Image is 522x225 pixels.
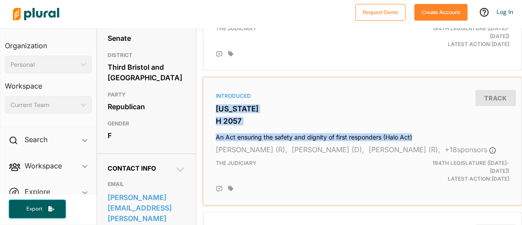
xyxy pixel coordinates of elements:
h3: H 2057 [216,117,509,125]
div: Add Position Statement [216,51,223,58]
div: Introduced [216,92,509,100]
span: The Judiciary [216,25,257,32]
h3: [US_STATE] [216,104,509,113]
button: Export [9,200,66,218]
a: Log In [497,8,513,16]
button: Track [475,90,516,106]
h3: GENDER [108,118,185,129]
div: Add Position Statement [216,186,223,193]
span: [PERSON_NAME] (R), [369,145,440,154]
span: 194th Legislature ([DATE]-[DATE]) [432,160,509,174]
div: Latest Action: [DATE] [413,159,516,183]
span: + 18 sponsor s [445,145,496,154]
div: Senate [108,32,185,45]
div: Add tags [228,186,233,192]
div: Republican [108,100,185,113]
div: F [108,129,185,142]
span: [PERSON_NAME] (D), [292,145,364,154]
h4: An Act ensuring the safety and dignity of first responders (Halo Act) [216,129,509,141]
h3: Workspace [5,73,92,93]
button: Create Account [414,4,468,21]
span: The Judiciary [216,160,257,166]
div: Latest Action: [DATE] [413,25,516,48]
div: Current Team [11,100,77,110]
div: Third Bristol and [GEOGRAPHIC_DATA] [108,61,185,84]
div: Personal [11,60,77,69]
span: [PERSON_NAME] (R), [216,145,287,154]
h3: DISTRICT [108,50,185,61]
h2: Search [25,135,47,144]
a: Create Account [414,7,468,16]
span: Contact Info [108,164,156,172]
h3: PARTY [108,89,185,100]
h3: EMAIL [108,179,185,189]
a: Request Demo [355,7,406,16]
h3: Organization [5,33,92,52]
span: Export [20,205,48,213]
div: Add tags [228,51,233,57]
button: Request Demo [355,4,406,21]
